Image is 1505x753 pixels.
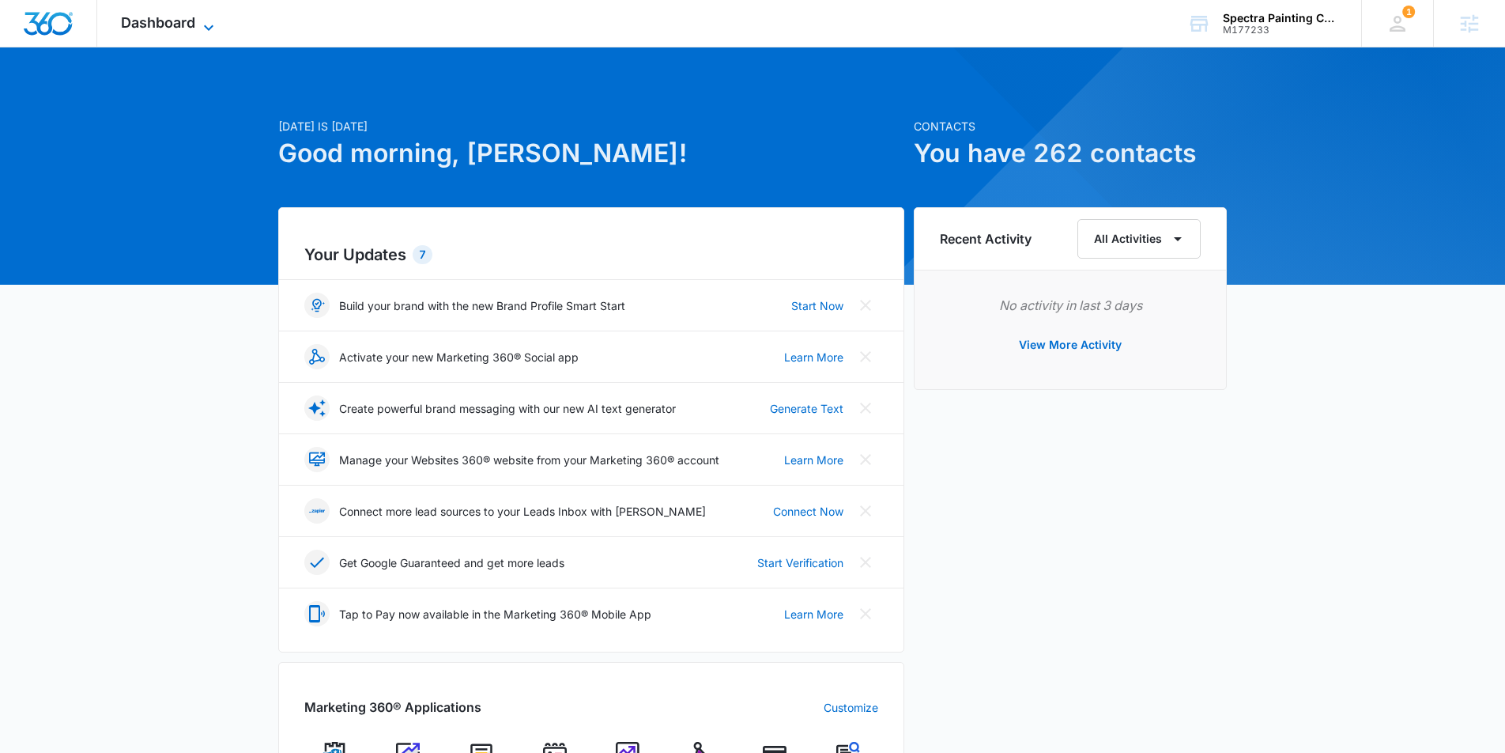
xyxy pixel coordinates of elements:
a: Generate Text [770,400,843,417]
h6: Recent Activity [940,229,1032,248]
p: Contacts [914,118,1227,134]
a: Start Now [791,297,843,314]
div: notifications count [1402,6,1415,18]
button: Close [853,447,878,472]
div: 7 [413,245,432,264]
p: Tap to Pay now available in the Marketing 360® Mobile App [339,606,651,622]
span: 1 [1402,6,1415,18]
button: View More Activity [1003,326,1137,364]
p: Manage your Websites 360® website from your Marketing 360® account [339,452,719,468]
a: Learn More [784,349,843,365]
button: All Activities [1077,219,1201,259]
div: account id [1223,25,1338,36]
a: Start Verification [757,554,843,571]
p: Create powerful brand messaging with our new AI text generator [339,400,676,417]
span: Dashboard [121,14,195,31]
p: [DATE] is [DATE] [278,118,904,134]
div: account name [1223,12,1338,25]
p: No activity in last 3 days [940,296,1201,315]
h2: Marketing 360® Applications [304,698,481,717]
p: Build your brand with the new Brand Profile Smart Start [339,297,625,314]
p: Connect more lead sources to your Leads Inbox with [PERSON_NAME] [339,503,706,520]
button: Close [853,601,878,626]
button: Close [853,293,878,318]
button: Close [853,550,878,575]
h1: You have 262 contacts [914,134,1227,172]
h1: Good morning, [PERSON_NAME]! [278,134,904,172]
a: Customize [824,699,878,716]
button: Close [853,344,878,369]
p: Activate your new Marketing 360® Social app [339,349,579,365]
a: Learn More [784,606,843,622]
button: Close [853,395,878,421]
a: Learn More [784,452,843,468]
a: Connect Now [773,503,843,520]
p: Get Google Guaranteed and get more leads [339,554,564,571]
h2: Your Updates [304,243,878,267]
button: Close [853,498,878,524]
